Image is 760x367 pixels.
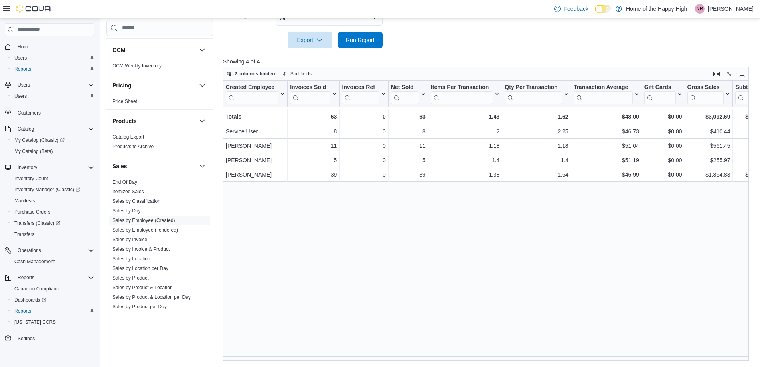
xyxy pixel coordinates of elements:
a: Sales by Day [113,208,141,214]
button: Run Report [338,32,383,48]
p: [PERSON_NAME] [708,4,754,14]
span: Home [14,42,94,52]
span: Transfers (Classic) [14,220,60,226]
a: Sales by Location [113,256,150,262]
a: Sales by Product & Location [113,285,173,290]
div: Items Per Transaction [431,84,494,91]
div: 2.25 [505,127,568,136]
button: Users [2,79,97,91]
div: 39 [290,170,337,179]
a: Sales by Product & Location per Day [113,294,191,300]
div: Created Employee [226,84,278,104]
span: Dashboards [11,295,94,305]
a: Catalog Export [113,134,144,140]
button: OCM [197,45,207,55]
div: $48.00 [573,112,639,121]
div: 1.38 [431,170,500,179]
h3: Products [113,117,137,125]
button: Settings [2,333,97,344]
div: 8 [290,127,337,136]
button: Inventory Count [8,173,97,184]
div: Nathaniel Reid [695,4,705,14]
button: Sales [113,162,196,170]
h3: Sales [113,162,127,170]
span: Users [14,55,27,61]
div: $0.00 [644,155,682,165]
button: Home [2,41,97,52]
span: Catalog [14,124,94,134]
span: Reports [11,306,94,316]
a: [US_STATE] CCRS [11,317,59,327]
span: Purchase Orders [14,209,51,215]
a: Products to Archive [113,144,154,149]
div: $0.00 [644,112,682,121]
div: [PERSON_NAME] [226,170,285,179]
span: Users [11,91,94,101]
span: Manifests [11,196,94,206]
a: Inventory Count [11,174,51,183]
div: Products [106,132,213,155]
button: Reports [8,63,97,75]
span: Settings [18,335,35,342]
div: Created Employee [226,84,278,91]
span: Itemized Sales [113,188,144,195]
span: [US_STATE] CCRS [14,319,56,325]
span: Transfers (Classic) [11,218,94,228]
div: Service User [226,127,285,136]
span: Inventory Manager (Classic) [14,186,80,193]
div: 1.4 [431,155,500,165]
a: Inventory Manager (Classic) [11,185,83,194]
a: Sales by Employee (Created) [113,218,175,223]
span: My Catalog (Classic) [14,137,65,143]
a: Transfers (Classic) [8,218,97,229]
a: Reports [11,64,34,74]
div: [PERSON_NAME] [226,155,285,165]
button: Inventory [2,162,97,173]
div: 11 [290,141,337,151]
div: $561.45 [687,141,730,151]
div: 0 [342,170,385,179]
button: Gross Sales [687,84,730,104]
div: 0 [342,127,385,136]
span: NR [696,4,703,14]
span: Transfers [11,230,94,239]
a: Itemized Sales [113,189,144,194]
a: Sales by Invoice [113,237,147,242]
h3: OCM [113,46,126,54]
div: 11 [391,141,426,151]
div: $51.04 [573,141,639,151]
div: 1.4 [505,155,568,165]
span: Feedback [564,5,588,13]
div: 5 [391,155,426,165]
button: Products [197,116,207,126]
div: $0.00 [644,141,682,151]
p: | [690,4,692,14]
span: Sales by Employee (Tendered) [113,227,178,233]
button: Enter fullscreen [737,69,747,79]
a: Feedback [551,1,591,17]
button: Qty Per Transaction [505,84,568,104]
span: Price Sheet [113,98,137,105]
span: My Catalog (Classic) [11,135,94,145]
div: 0 [342,112,385,121]
div: 2 [431,127,500,136]
button: Sales [197,161,207,171]
span: Sales by Location [113,256,150,262]
p: Showing 4 of 4 [223,58,754,65]
a: Cash Management [11,257,58,266]
a: Sales by Product [113,275,149,281]
button: Pricing [197,81,207,90]
button: Operations [2,245,97,256]
a: My Catalog (Classic) [8,135,97,146]
a: Inventory Manager (Classic) [8,184,97,195]
span: Users [14,93,27,99]
a: Settings [14,334,38,343]
button: Created Employee [226,84,285,104]
div: Transaction Average [573,84,632,104]
span: Canadian Compliance [14,286,61,292]
div: Totals [225,112,285,121]
div: Invoices Ref [342,84,379,91]
span: Catalog [18,126,34,132]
